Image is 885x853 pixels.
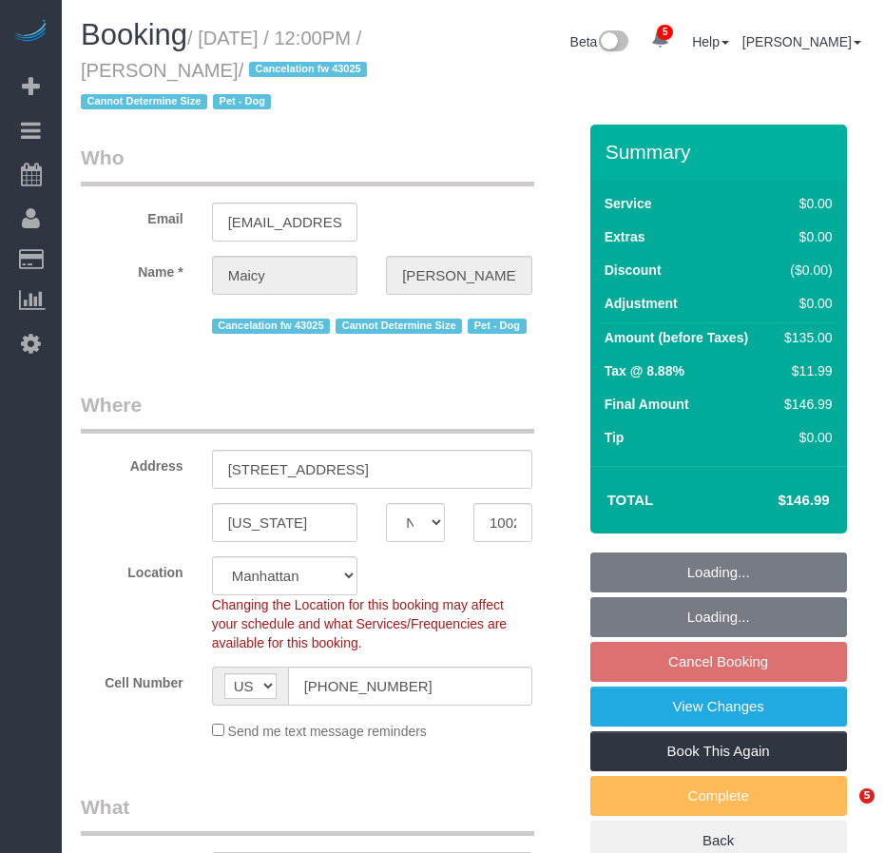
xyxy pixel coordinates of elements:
[742,34,861,49] a: [PERSON_NAME]
[777,227,832,246] div: $0.00
[336,319,462,334] span: Cannot Determine Size
[692,34,729,49] a: Help
[777,294,832,313] div: $0.00
[67,256,198,281] label: Name *
[81,18,187,51] span: Booking
[67,556,198,582] label: Location
[81,94,207,109] span: Cannot Determine Size
[212,319,330,334] span: Cancelation fw 43025
[605,361,684,380] label: Tax @ 8.88%
[67,450,198,475] label: Address
[820,788,866,834] iframe: Intercom live chat
[67,667,198,692] label: Cell Number
[777,361,832,380] div: $11.99
[386,256,532,295] input: Last Name
[81,144,534,186] legend: Who
[605,194,652,213] label: Service
[67,203,198,228] label: Email
[605,328,748,347] label: Amount (before Taxes)
[570,34,629,49] a: Beta
[81,793,534,836] legend: What
[859,788,875,804] span: 5
[590,687,847,727] a: View Changes
[212,203,358,242] input: Email
[606,141,837,163] h3: Summary
[777,194,832,213] div: $0.00
[777,328,832,347] div: $135.00
[605,428,625,447] label: Tip
[81,391,534,434] legend: Where
[777,395,832,414] div: $146.99
[212,597,508,650] span: Changing the Location for this booking may affect your schedule and what Services/Frequencies are...
[777,261,832,280] div: ($0.00)
[11,19,49,46] img: Automaid Logo
[605,395,689,414] label: Final Amount
[605,294,678,313] label: Adjustment
[605,227,645,246] label: Extras
[228,724,427,739] span: Send me text message reminders
[597,30,628,55] img: New interface
[249,62,367,77] span: Cancelation fw 43025
[81,28,373,113] small: / [DATE] / 12:00PM / [PERSON_NAME]
[212,503,358,542] input: City
[657,25,673,40] span: 5
[777,428,832,447] div: $0.00
[212,256,358,295] input: First Name
[213,94,271,109] span: Pet - Dog
[473,503,532,542] input: Zip Code
[721,493,829,509] h4: $146.99
[288,667,532,706] input: Cell Number
[590,731,847,771] a: Book This Again
[605,261,662,280] label: Discount
[607,492,654,508] strong: Total
[468,319,526,334] span: Pet - Dog
[642,19,679,61] a: 5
